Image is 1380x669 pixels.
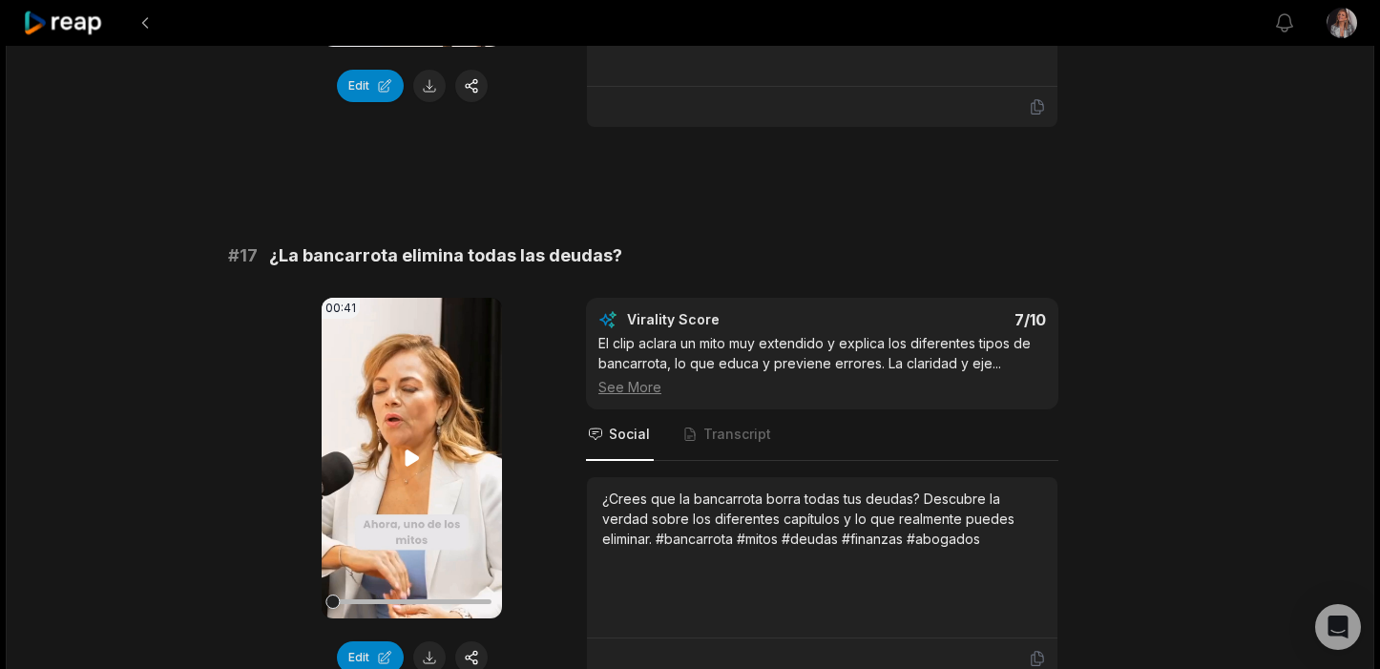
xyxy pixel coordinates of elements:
span: # 17 [228,242,258,269]
div: Virality Score [627,310,832,329]
div: See More [598,377,1046,397]
span: Transcript [703,425,771,444]
video: Your browser does not support mp4 format. [322,298,502,618]
div: El clip aclara un mito muy extendido y explica los diferentes tipos de bancarrota, lo que educa y... [598,333,1046,397]
button: Edit [337,70,404,102]
span: Social [609,425,650,444]
div: 7 /10 [842,310,1047,329]
span: ¿La bancarrota elimina todas las deudas? [269,242,622,269]
div: ¿Crees que la bancarrota borra todas tus deudas? Descubre la verdad sobre los diferentes capítulo... [602,489,1042,549]
nav: Tabs [586,409,1058,461]
div: Open Intercom Messenger [1315,604,1361,650]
